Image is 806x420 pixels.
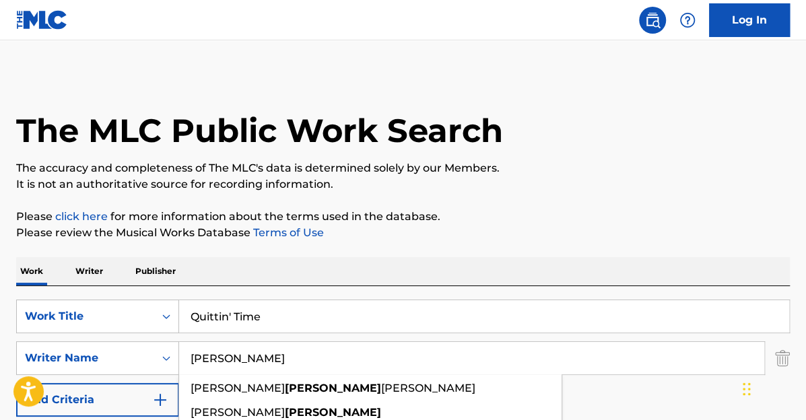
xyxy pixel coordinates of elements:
[709,3,790,37] a: Log In
[25,350,146,366] div: Writer Name
[16,209,790,225] p: Please for more information about the terms used in the database.
[639,7,666,34] a: Public Search
[16,160,790,176] p: The accuracy and completeness of The MLC's data is determined solely by our Members.
[381,382,475,394] span: [PERSON_NAME]
[191,406,285,419] span: [PERSON_NAME]
[131,257,180,285] p: Publisher
[16,225,790,241] p: Please review the Musical Works Database
[71,257,107,285] p: Writer
[191,382,285,394] span: [PERSON_NAME]
[285,382,381,394] strong: [PERSON_NAME]
[743,369,751,409] div: Drag
[16,10,68,30] img: MLC Logo
[739,355,806,420] iframe: Chat Widget
[679,12,696,28] img: help
[152,392,168,408] img: 9d2ae6d4665cec9f34b9.svg
[16,257,47,285] p: Work
[25,308,146,324] div: Work Title
[775,341,790,375] img: Delete Criterion
[55,210,108,223] a: click here
[674,7,701,34] div: Help
[250,226,324,239] a: Terms of Use
[285,406,381,419] strong: [PERSON_NAME]
[16,383,179,417] button: Add Criteria
[16,110,503,151] h1: The MLC Public Work Search
[16,176,790,193] p: It is not an authoritative source for recording information.
[644,12,661,28] img: search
